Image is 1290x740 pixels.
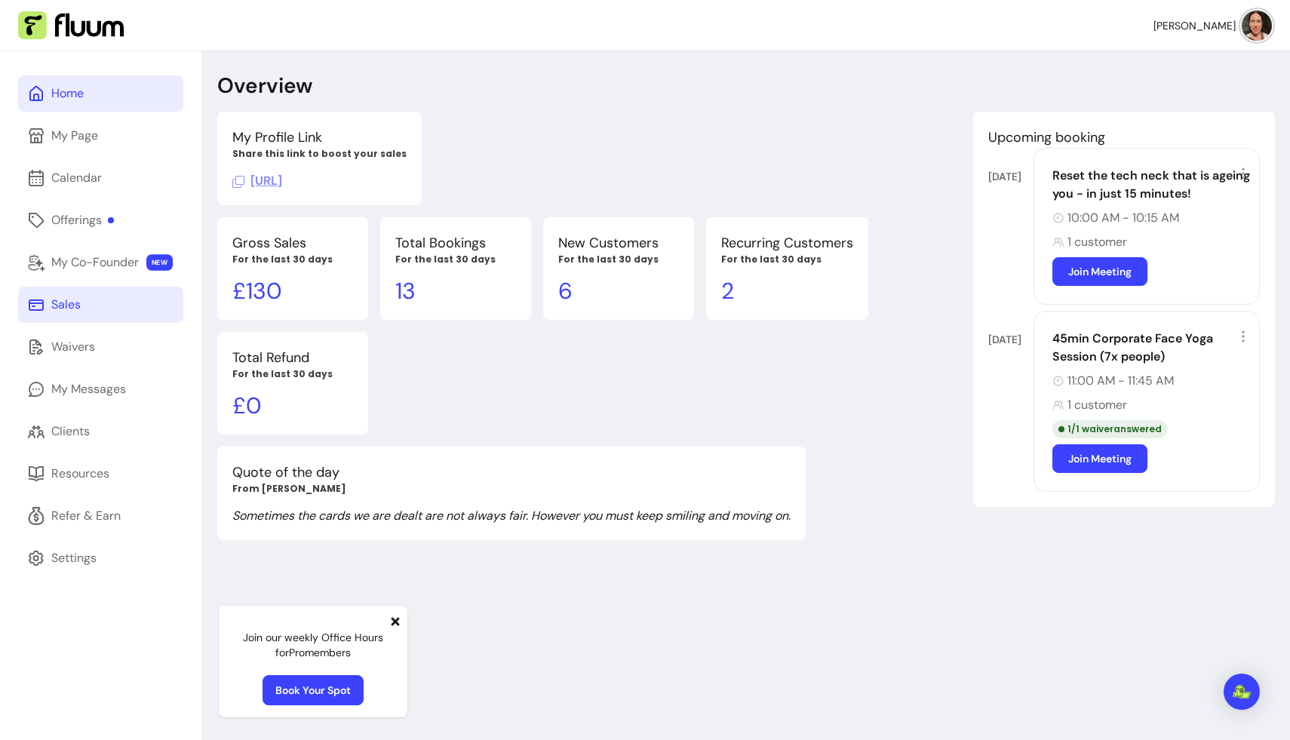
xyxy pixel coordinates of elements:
[395,232,516,253] p: Total Bookings
[51,338,95,356] div: Waivers
[558,278,679,305] p: 6
[51,169,102,187] div: Calendar
[1052,167,1250,203] div: Reset the tech neck that is ageing you - in just 15 minutes!
[232,462,791,483] p: Quote of the day
[232,148,407,160] p: Share this link to boost your sales
[51,549,97,567] div: Settings
[51,380,126,398] div: My Messages
[1052,396,1250,414] div: 1 customer
[18,160,183,196] a: Calendar
[558,253,679,266] p: For the last 30 days
[721,278,853,305] p: 2
[1052,330,1250,366] div: 45min Corporate Face Yoga Session (7x people)
[18,287,183,323] a: Sales
[18,456,183,492] a: Resources
[18,540,183,576] a: Settings
[1052,444,1147,473] a: Join Meeting
[1224,674,1260,710] div: Open Intercom Messenger
[18,202,183,238] a: Offerings
[1052,209,1250,227] div: 10:00 AM - 10:15 AM
[51,422,90,441] div: Clients
[232,483,791,495] p: From [PERSON_NAME]
[1153,11,1272,41] button: avatar[PERSON_NAME]
[988,127,1260,148] p: Upcoming booking
[988,332,1034,347] div: [DATE]
[1242,11,1272,41] img: avatar
[232,173,282,189] span: Click to copy
[18,118,183,154] a: My Page
[232,127,407,148] p: My Profile Link
[395,253,516,266] p: For the last 30 days
[232,278,353,305] p: £ 130
[1153,18,1236,33] span: [PERSON_NAME]
[18,498,183,534] a: Refer & Earn
[51,127,98,145] div: My Page
[51,253,139,272] div: My Co-Founder
[232,368,353,380] p: For the last 30 days
[18,244,183,281] a: My Co-Founder NEW
[232,392,353,419] p: £ 0
[18,371,183,407] a: My Messages
[1052,372,1250,390] div: 11:00 AM - 11:45 AM
[51,507,121,525] div: Refer & Earn
[232,232,353,253] p: Gross Sales
[232,507,791,525] p: Sometimes the cards we are dealt are not always fair. However you must keep smiling and moving on.
[146,254,173,271] span: NEW
[232,253,353,266] p: For the last 30 days
[51,296,81,314] div: Sales
[558,232,679,253] p: New Customers
[18,329,183,365] a: Waivers
[51,465,109,483] div: Resources
[18,413,183,450] a: Clients
[51,84,84,103] div: Home
[1052,257,1147,286] a: Join Meeting
[217,72,312,100] p: Overview
[1052,233,1250,251] div: 1 customer
[51,211,114,229] div: Offerings
[232,347,353,368] p: Total Refund
[988,169,1034,184] div: [DATE]
[1052,420,1168,438] div: 1 / 1 waiver answered
[18,75,183,112] a: Home
[721,232,853,253] p: Recurring Customers
[721,253,853,266] p: For the last 30 days
[395,278,516,305] p: 13
[263,675,364,705] a: Book Your Spot
[231,630,395,660] p: Join our weekly Office Hours for Pro members
[18,11,124,40] img: Fluum Logo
